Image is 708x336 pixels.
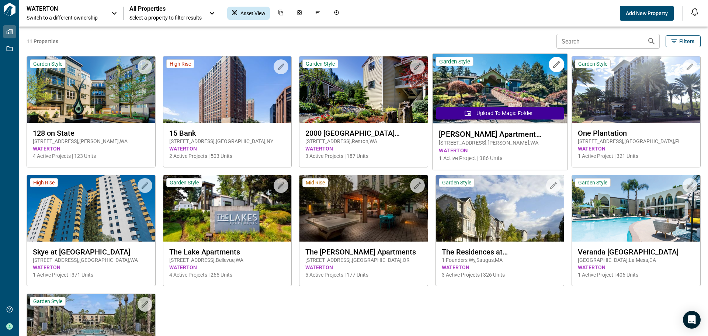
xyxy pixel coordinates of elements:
[305,152,422,160] span: 3 Active Projects | 187 Units
[305,271,422,278] span: 5 Active Projects | 177 Units
[578,179,607,186] span: Garden Style
[433,54,567,124] img: property-asset
[305,256,422,264] span: [STREET_ADDRESS] , [GEOGRAPHIC_DATA] , OR
[227,7,270,20] div: Asset View
[169,271,286,278] span: 4 Active Projects | 265 Units
[439,129,561,139] span: [PERSON_NAME] Apartment Homes
[170,179,199,186] span: Garden Style
[169,256,286,264] span: [STREET_ADDRESS] , Bellevue , WA
[170,60,191,67] span: High Rise
[27,38,553,45] span: 11 Properties
[442,264,558,271] span: WATERTON
[33,298,62,305] span: Garden Style
[578,256,694,264] span: [GEOGRAPHIC_DATA] , La Mesa , CA
[169,138,286,145] span: [STREET_ADDRESS] , [GEOGRAPHIC_DATA] , NY
[442,256,558,264] span: 1 Founders Wy , Saugus , MA
[439,147,561,155] span: WATERTON
[27,175,155,242] img: property-asset
[578,60,607,67] span: Garden Style
[27,56,155,123] img: property-asset
[578,138,694,145] span: [STREET_ADDRESS] , [GEOGRAPHIC_DATA] , FL
[33,60,62,67] span: Garden Style
[292,7,307,20] div: Photos
[442,179,471,186] span: Garden Style
[442,271,558,278] span: 3 Active Projects | 326 Units
[163,56,292,123] img: property-asset
[578,247,694,256] span: Veranda [GEOGRAPHIC_DATA]
[33,129,149,138] span: 128 on State
[439,58,470,65] span: Garden Style
[572,56,700,123] img: property-asset
[299,175,428,242] img: property-asset
[306,60,335,67] span: Garden Style
[644,34,659,49] button: Search properties
[578,129,694,138] span: One Plantation
[578,152,694,160] span: 1 Active Project | 321 Units
[620,6,674,21] button: Add New Property
[33,264,149,271] span: WATERTON
[240,10,265,17] span: Asset View
[436,107,564,119] button: Upload to Magic Folder
[310,7,325,20] div: Issues & Info
[33,256,149,264] span: [STREET_ADDRESS] , [GEOGRAPHIC_DATA] , WA
[299,56,428,123] img: property-asset
[274,7,288,20] div: Documents
[572,175,700,242] img: property-asset
[27,5,93,13] p: WATERTON
[169,247,286,256] span: The Lake Apartments
[33,138,149,145] span: [STREET_ADDRESS] , [PERSON_NAME] , WA
[305,145,422,152] span: WATERTON
[578,271,694,278] span: 1 Active Project | 406 Units
[33,247,149,256] span: Skye at [GEOGRAPHIC_DATA]
[578,264,694,271] span: WATERTON
[683,311,701,329] div: Open Intercom Messenger
[578,145,694,152] span: WATERTON
[169,152,286,160] span: 2 Active Projects | 503 Units
[439,155,561,162] span: 1 Active Project | 386 Units
[436,175,564,242] img: property-asset
[33,271,149,278] span: 1 Active Project | 371 Units
[27,14,104,21] span: Switch to a different ownership
[305,264,422,271] span: WATERTON
[679,38,694,45] span: Filters
[439,139,561,147] span: [STREET_ADDRESS] , [PERSON_NAME] , WA
[305,129,422,138] span: 2000 [GEOGRAPHIC_DATA][US_STATE] Apartments
[305,247,422,256] span: The [PERSON_NAME] Apartments
[33,145,149,152] span: WATERTON
[666,35,701,47] button: Filters
[169,129,286,138] span: 15 Bank
[163,175,292,242] img: property-asset
[129,5,202,13] span: All Properties
[329,7,344,20] div: Job History
[33,152,149,160] span: 4 Active Projects | 123 Units
[306,179,325,186] span: Mid Rise
[169,264,286,271] span: WATERTON
[442,247,558,256] span: The Residences at [PERSON_NAME][GEOGRAPHIC_DATA]
[689,6,701,18] button: Open notification feed
[129,14,202,21] span: Select a property to filter results
[33,179,55,186] span: High Rise
[626,10,668,17] span: Add New Property
[169,145,286,152] span: WATERTON
[305,138,422,145] span: [STREET_ADDRESS] , Renton , WA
